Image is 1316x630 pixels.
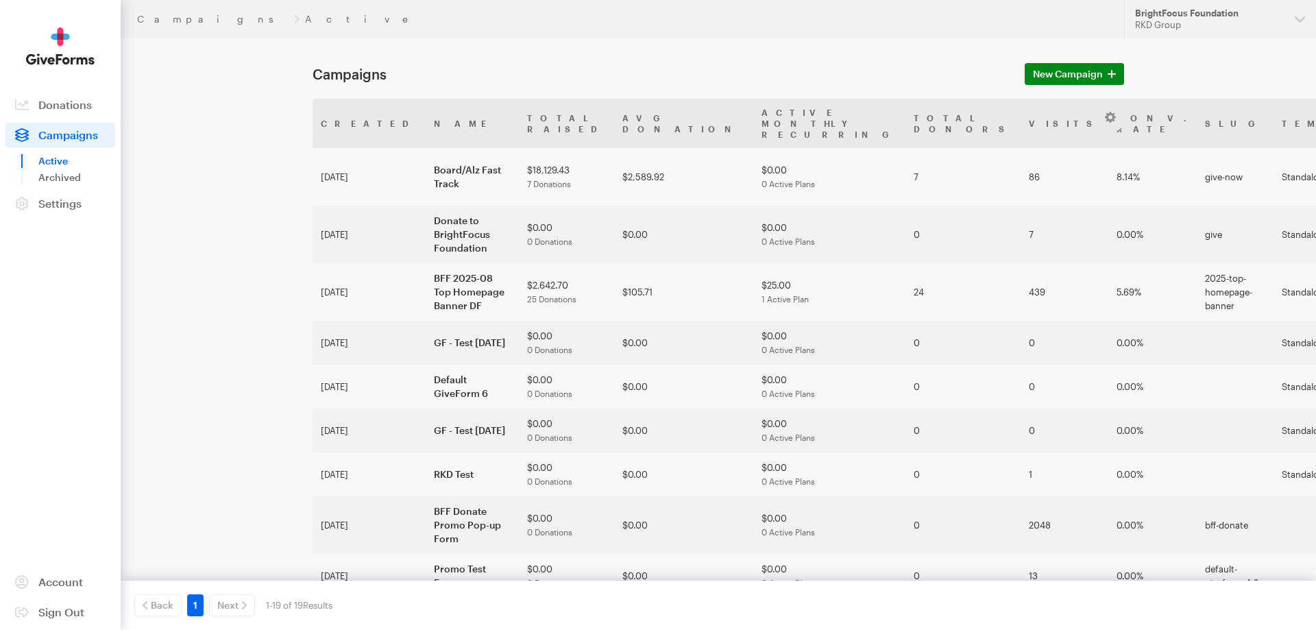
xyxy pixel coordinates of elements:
span: 0 Active Plans [761,389,815,398]
span: 0 Active Plans [761,476,815,486]
td: [DATE] [313,365,426,409]
span: Account [38,575,83,588]
span: 0 Donations [527,578,572,587]
td: Board/Alz Fast Track [426,148,519,206]
h1: Campaigns [313,66,1008,82]
span: 0 Donations [527,389,572,398]
span: Settings [38,197,82,210]
td: 24 [905,263,1021,321]
td: $0.00 [753,496,905,554]
td: 0 [905,321,1021,365]
a: Settings [5,191,115,216]
td: $105.71 [614,263,753,321]
a: Campaigns [5,123,115,147]
td: 86 [1021,148,1108,206]
td: 0 [905,365,1021,409]
span: 0 Donations [527,345,572,354]
td: [DATE] [313,263,426,321]
td: BFF Donate Promo Pop-up Form [426,496,519,554]
th: Total Raised [519,99,614,148]
span: Campaigns [38,128,98,141]
span: 0 Donations [527,433,572,442]
div: BrightFocus Foundation [1135,8,1284,19]
td: 0 [1021,365,1108,409]
span: 0 Donations [527,527,572,537]
a: New Campaign [1025,63,1124,85]
td: $0.00 [614,409,753,452]
td: 0 [905,452,1021,496]
td: 0.00% [1108,554,1197,598]
span: New Campaign [1033,66,1103,82]
td: GF - Test [DATE] [426,321,519,365]
th: Slug [1197,99,1274,148]
td: [DATE] [313,409,426,452]
td: $0.00 [753,148,905,206]
td: 0.00% [1108,409,1197,452]
a: Campaigns [137,14,289,25]
td: $0.00 [614,452,753,496]
td: give [1197,206,1274,263]
span: Donations [38,98,92,111]
td: $0.00 [519,496,614,554]
a: Active [38,153,115,169]
td: 13 [1021,554,1108,598]
a: Archived [38,169,115,186]
th: Name [426,99,519,148]
td: [DATE] [313,206,426,263]
td: 0 [1021,321,1108,365]
span: 0 Active Plans [761,345,815,354]
td: [DATE] [313,148,426,206]
td: BFF 2025-08 Top Homepage Banner DF [426,263,519,321]
td: Donate to BrightFocus Foundation [426,206,519,263]
td: $2,589.92 [614,148,753,206]
span: 0 Active Plans [761,237,815,246]
td: 0.00% [1108,452,1197,496]
td: 5.69% [1108,263,1197,321]
td: $0.00 [519,206,614,263]
td: 2048 [1021,496,1108,554]
th: Active Monthly Recurring [753,99,905,148]
td: $0.00 [519,409,614,452]
td: [DATE] [313,554,426,598]
td: 0 [905,496,1021,554]
span: 1 Active Plan [761,294,809,304]
span: 0 Active Plans [761,433,815,442]
td: Default GiveForm 6 [426,365,519,409]
span: 0 Donations [527,476,572,486]
a: Donations [5,93,115,117]
td: $25.00 [753,263,905,321]
td: 7 [1021,206,1108,263]
td: 8.14% [1108,148,1197,206]
td: 1 [1021,452,1108,496]
td: 0.00% [1108,496,1197,554]
td: 0 [1021,409,1108,452]
td: $0.00 [753,365,905,409]
th: Visits [1021,99,1108,148]
span: Sign Out [38,605,84,618]
td: $0.00 [753,409,905,452]
th: Conv. Rate [1108,99,1197,148]
td: $0.00 [753,452,905,496]
td: default-giveform-4-2 [1197,554,1274,598]
img: GiveForms [26,27,95,65]
td: GF - Test [DATE] [426,409,519,452]
td: 0 [905,554,1021,598]
td: $0.00 [519,452,614,496]
td: 0 [905,206,1021,263]
span: 7 Donations [527,179,571,189]
span: 25 Donations [527,294,576,304]
td: bff-donate [1197,496,1274,554]
span: 0 Active Plans [761,527,815,537]
td: 0.00% [1108,365,1197,409]
td: $0.00 [519,321,614,365]
td: RKD Test [426,452,519,496]
div: 1-19 of 19 [266,594,332,616]
td: $2,642.70 [519,263,614,321]
th: Avg Donation [614,99,753,148]
td: $0.00 [614,321,753,365]
td: 0.00% [1108,206,1197,263]
td: give-now [1197,148,1274,206]
th: Total Donors [905,99,1021,148]
td: 0 [905,409,1021,452]
span: Results [303,600,332,611]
